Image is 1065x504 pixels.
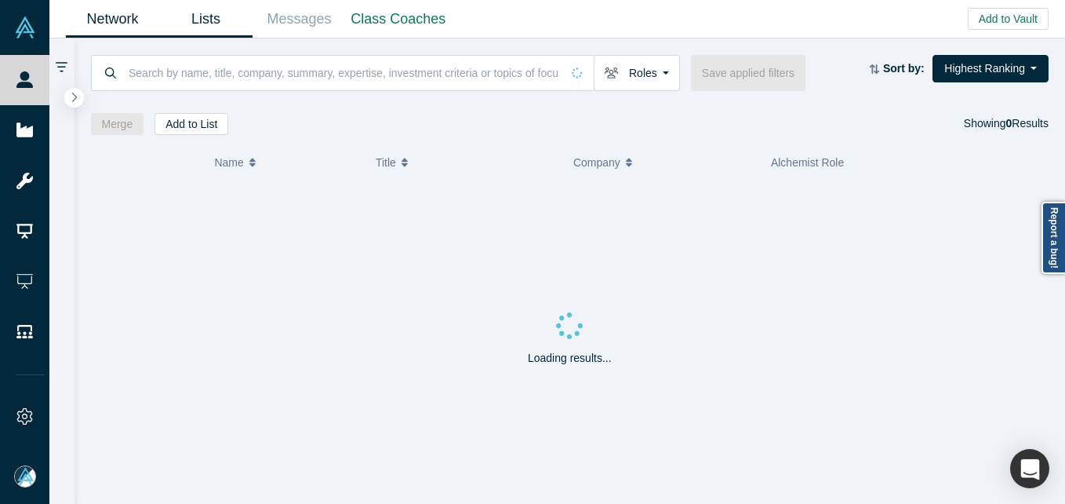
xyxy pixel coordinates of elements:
a: Messages [253,1,346,38]
span: Company [573,146,620,179]
button: Save applied filters [691,55,805,91]
strong: Sort by: [883,62,925,75]
button: Highest Ranking [932,55,1049,82]
a: Class Coaches [346,1,451,38]
button: Add to Vault [968,8,1049,30]
span: Title [376,146,396,179]
button: Title [376,146,557,179]
span: Alchemist Role [771,156,844,169]
button: Add to List [154,113,228,135]
button: Company [573,146,754,179]
strong: 0 [1006,117,1012,130]
span: Name [214,146,243,179]
a: Network [66,1,159,38]
a: Report a bug! [1041,202,1065,274]
a: Lists [159,1,253,38]
div: Showing [964,113,1049,135]
img: Alchemist Vault Logo [14,16,36,38]
span: Results [1006,117,1049,130]
button: Merge [91,113,144,135]
img: Mia Scott's Account [14,466,36,488]
button: Name [214,146,359,179]
button: Roles [594,55,680,91]
p: Loading results... [528,350,612,367]
input: Search by name, title, company, summary, expertise, investment criteria or topics of focus [127,54,561,91]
